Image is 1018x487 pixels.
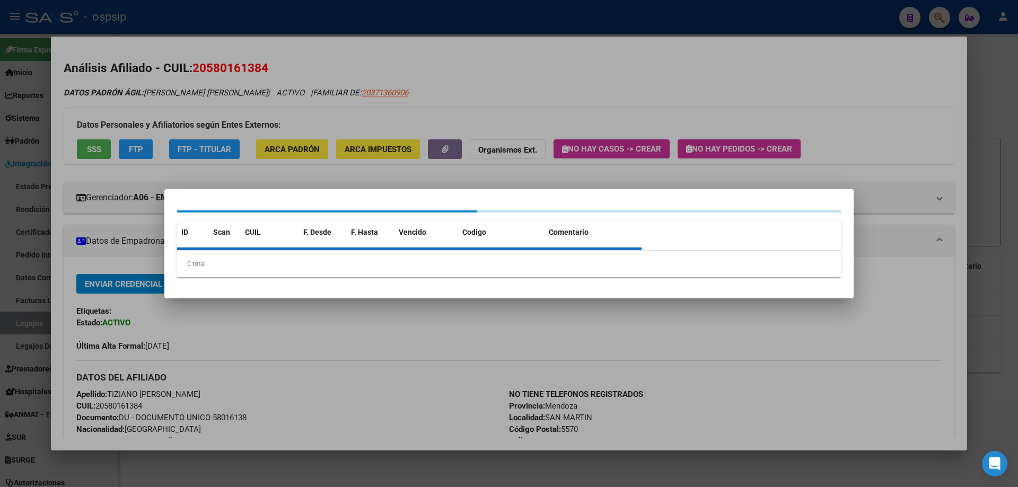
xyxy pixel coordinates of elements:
[245,228,261,236] span: CUIL
[177,221,209,244] datatable-header-cell: ID
[213,228,230,236] span: Scan
[549,228,589,236] span: Comentario
[462,228,486,236] span: Codigo
[545,221,642,244] datatable-header-cell: Comentario
[177,251,841,277] div: 0 total
[394,221,458,244] datatable-header-cell: Vencido
[351,228,378,236] span: F. Hasta
[241,221,299,244] datatable-header-cell: CUIL
[347,221,394,244] datatable-header-cell: F. Hasta
[209,221,241,244] datatable-header-cell: Scan
[458,221,545,244] datatable-header-cell: Codigo
[399,228,426,236] span: Vencido
[303,228,331,236] span: F. Desde
[299,221,347,244] datatable-header-cell: F. Desde
[181,228,188,236] span: ID
[982,451,1007,476] div: Open Intercom Messenger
